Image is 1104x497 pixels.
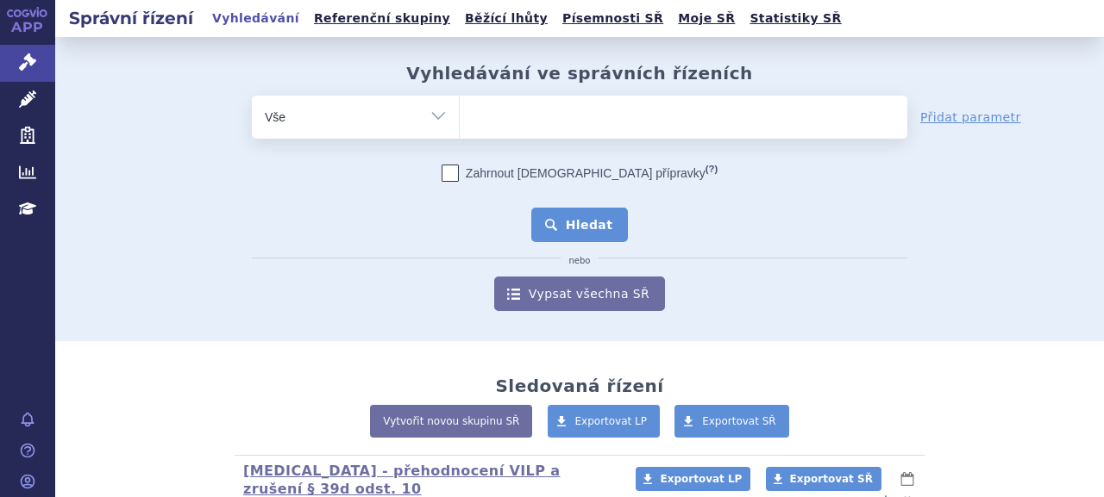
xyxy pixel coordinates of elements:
[494,276,665,311] a: Vypsat všechna SŘ
[460,7,553,30] a: Běžící lhůty
[243,463,561,497] a: [MEDICAL_DATA] - přehodnocení VILP a zrušení § 39d odst. 10
[920,109,1021,126] a: Přidat parametr
[744,7,846,30] a: Statistiky SŘ
[55,6,207,30] h2: Správní řízení
[660,473,742,485] span: Exportovat LP
[495,376,663,396] h2: Sledovaná řízení
[548,405,661,438] a: Exportovat LP
[674,405,789,438] a: Exportovat SŘ
[207,7,304,30] a: Vyhledávání
[575,415,648,427] span: Exportovat LP
[557,7,668,30] a: Písemnosti SŘ
[790,473,873,485] span: Exportovat SŘ
[706,164,718,175] abbr: (?)
[561,256,599,266] i: nebo
[370,405,532,438] a: Vytvořit novou skupinu SŘ
[442,165,718,182] label: Zahrnout [DEMOGRAPHIC_DATA] přípravky
[531,208,629,242] button: Hledat
[636,467,750,491] a: Exportovat LP
[309,7,455,30] a: Referenční skupiny
[766,467,881,491] a: Exportovat SŘ
[899,469,916,489] button: lhůty
[406,63,753,84] h2: Vyhledávání ve správních řízeních
[673,7,740,30] a: Moje SŘ
[702,415,776,427] span: Exportovat SŘ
